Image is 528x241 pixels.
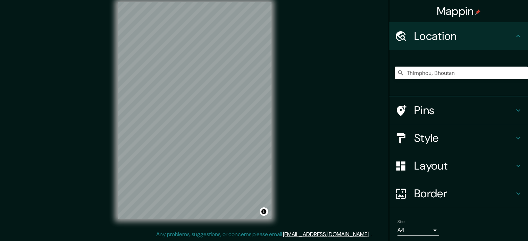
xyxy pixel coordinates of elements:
label: Size [397,219,405,225]
canvas: Map [118,2,271,219]
a: [EMAIL_ADDRESS][DOMAIN_NAME] [283,231,369,238]
button: Toggle attribution [260,207,268,216]
h4: Layout [414,159,514,173]
div: Layout [389,152,528,180]
div: . [371,230,372,239]
div: Border [389,180,528,207]
div: Style [389,124,528,152]
div: Pins [389,96,528,124]
h4: Border [414,187,514,200]
h4: Pins [414,103,514,117]
h4: Style [414,131,514,145]
img: pin-icon.png [475,9,480,15]
p: Any problems, suggestions, or concerns please email . [156,230,370,239]
div: . [370,230,371,239]
div: A4 [397,225,439,236]
h4: Mappin [437,4,481,18]
input: Pick your city or area [395,67,528,79]
div: Location [389,22,528,50]
h4: Location [414,29,514,43]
